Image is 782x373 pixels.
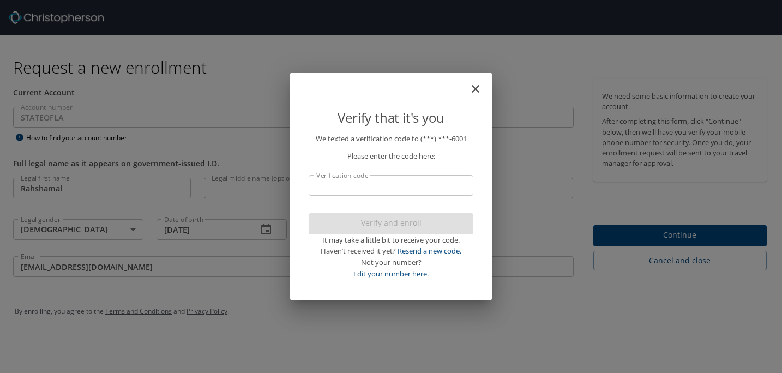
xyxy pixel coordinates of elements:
[474,77,488,90] button: close
[309,234,473,246] div: It may take a little bit to receive your code.
[309,107,473,128] p: Verify that it's you
[309,257,473,268] div: Not your number?
[353,269,429,279] a: Edit your number here.
[398,246,461,256] a: Resend a new code.
[309,133,473,145] p: We texted a verification code to (***) ***- 6001
[309,245,473,257] div: Haven’t received it yet?
[309,151,473,162] p: Please enter the code here:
